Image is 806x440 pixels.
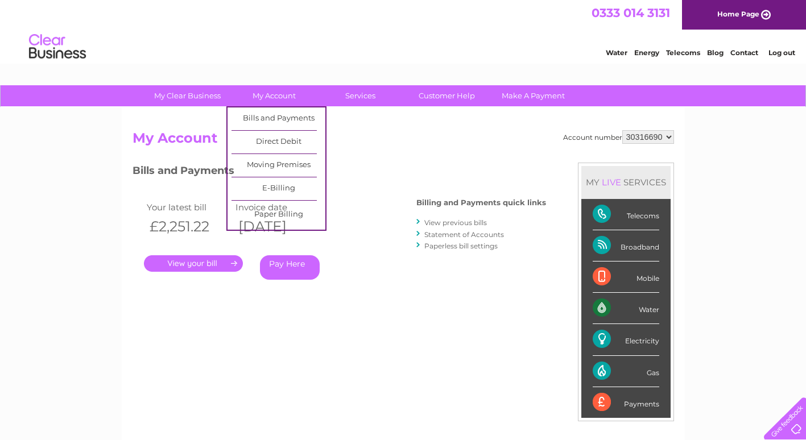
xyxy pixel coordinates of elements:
[593,387,659,418] div: Payments
[227,85,321,106] a: My Account
[232,107,325,130] a: Bills and Payments
[260,255,320,280] a: Pay Here
[563,130,674,144] div: Account number
[133,130,674,152] h2: My Account
[730,48,758,57] a: Contact
[133,163,546,182] h3: Bills and Payments
[232,131,325,153] a: Direct Debit
[593,293,659,324] div: Water
[313,85,407,106] a: Services
[768,48,795,57] a: Log out
[593,356,659,387] div: Gas
[593,230,659,261] div: Broadband
[144,215,233,238] th: £2,251.22
[593,261,659,293] div: Mobile
[424,230,504,239] a: Statement of Accounts
[600,177,623,188] div: LIVE
[424,218,487,227] a: View previous bills
[593,199,659,230] div: Telecoms
[232,204,325,226] a: Paper Billing
[232,154,325,177] a: Moving Premises
[28,30,86,64] img: logo.png
[424,242,498,250] a: Paperless bill settings
[144,200,233,215] td: Your latest bill
[666,48,700,57] a: Telecoms
[592,6,670,20] a: 0333 014 3131
[593,324,659,355] div: Electricity
[707,48,724,57] a: Blog
[416,198,546,207] h4: Billing and Payments quick links
[140,85,234,106] a: My Clear Business
[581,166,671,198] div: MY SERVICES
[135,6,672,55] div: Clear Business is a trading name of Verastar Limited (registered in [GEOGRAPHIC_DATA] No. 3667643...
[232,177,325,200] a: E-Billing
[144,255,243,272] a: .
[486,85,580,106] a: Make A Payment
[400,85,494,106] a: Customer Help
[634,48,659,57] a: Energy
[606,48,627,57] a: Water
